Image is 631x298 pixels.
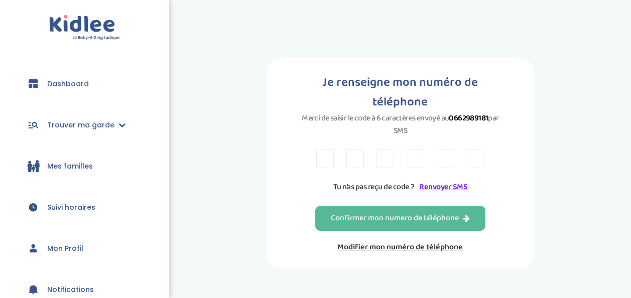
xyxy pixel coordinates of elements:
[47,284,94,295] span: Notifications
[419,181,467,193] a: Renvoyer SMS
[449,112,488,124] strong: 0662989181
[47,79,89,89] span: Dashboard
[331,213,470,224] div: Confirmer mon numero de téléphone
[15,148,154,184] a: Mes familles
[315,241,485,253] a: Modifier mon numéro de téléphone
[47,202,95,213] span: Suivi horaires
[297,73,504,112] h1: Je renseigne mon numéro de téléphone
[47,161,93,172] span: Mes familles
[47,120,114,130] span: Trouver ma garde
[49,15,120,41] img: logo.svg
[315,206,485,231] button: Confirmer mon numero de téléphone
[15,107,154,143] a: Trouver ma garde
[316,181,484,193] p: Tu n’as pas reçu de code ?
[15,66,154,102] a: Dashboard
[47,243,83,254] span: Mon Profil
[15,230,154,266] a: Mon Profil
[15,189,154,225] a: Suivi horaires
[297,112,504,137] p: Merci de saisir le code à 6 caractères envoyé au par SMS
